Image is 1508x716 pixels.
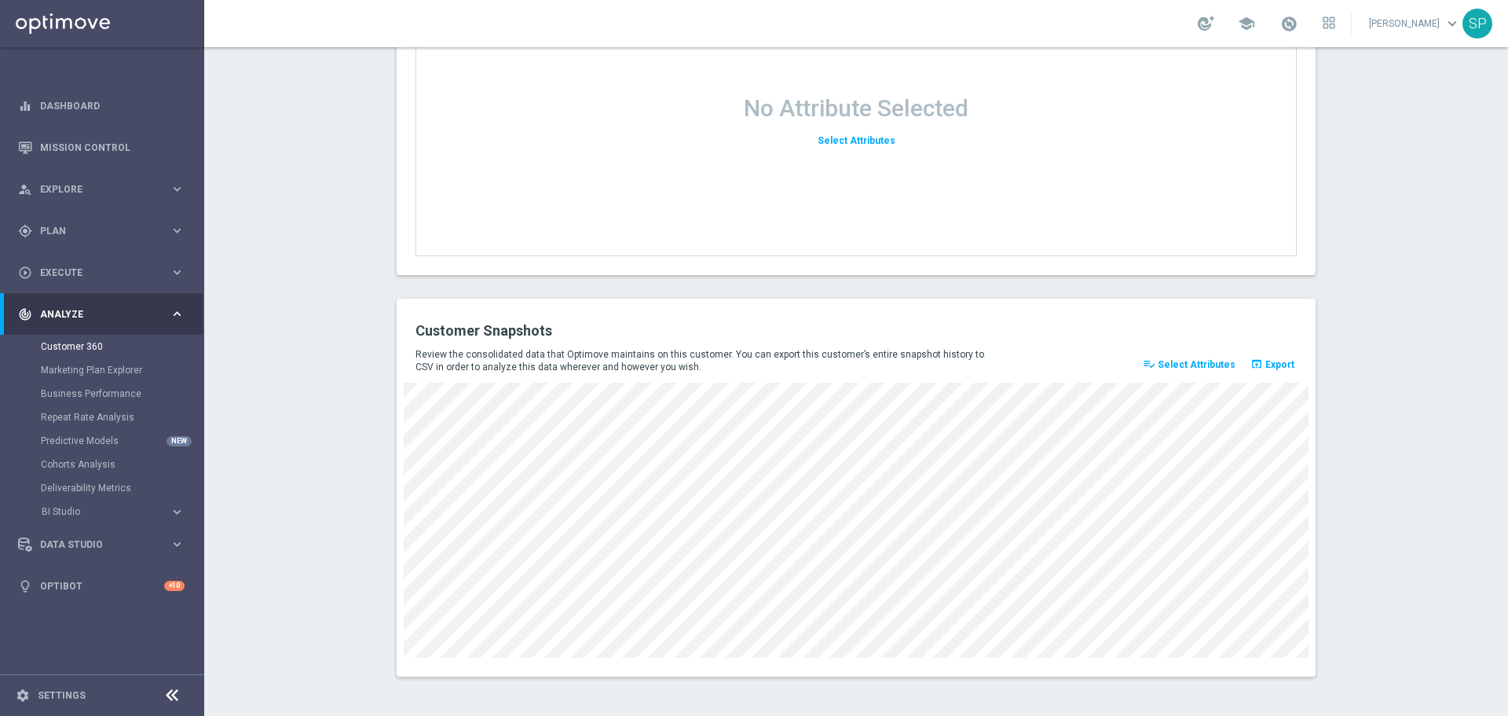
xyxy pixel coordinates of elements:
[18,579,32,593] i: lightbulb
[170,537,185,552] i: keyboard_arrow_right
[170,265,185,280] i: keyboard_arrow_right
[41,382,203,406] div: Business Performance
[41,482,163,494] a: Deliverability Metrics
[170,505,185,520] i: keyboard_arrow_right
[1143,358,1155,370] i: playlist_add_check
[17,580,185,593] button: lightbulb Optibot +10
[41,453,203,476] div: Cohorts Analysis
[41,505,185,518] button: BI Studio keyboard_arrow_right
[41,429,203,453] div: Predictive Models
[40,540,170,549] span: Data Studio
[41,358,203,382] div: Marketing Plan Explorer
[42,507,154,516] span: BI Studio
[40,226,170,236] span: Plan
[18,224,170,238] div: Plan
[38,691,86,700] a: Settings
[170,182,185,196] i: keyboard_arrow_right
[40,185,170,194] span: Explore
[18,538,170,552] div: Data Studio
[18,182,32,196] i: person_search
[815,130,898,152] button: Select Attributes
[40,268,170,277] span: Execute
[17,183,185,196] button: person_search Explore keyboard_arrow_right
[16,688,30,703] i: settings
[1265,359,1294,370] span: Export
[18,224,32,238] i: gps_fixed
[170,223,185,238] i: keyboard_arrow_right
[40,565,164,607] a: Optibot
[41,458,163,471] a: Cohorts Analysis
[1238,15,1255,32] span: school
[41,411,163,424] a: Repeat Rate Analysis
[18,85,185,127] div: Dashboard
[18,99,32,113] i: equalizer
[40,85,185,127] a: Dashboard
[40,310,170,319] span: Analyze
[1140,354,1238,376] button: playlist_add_check Select Attributes
[41,387,163,400] a: Business Performance
[41,335,203,358] div: Customer 360
[41,500,203,523] div: BI Studio
[1250,358,1263,370] i: open_in_browser
[18,182,170,196] div: Explore
[17,308,185,321] button: track_changes Analyze keyboard_arrow_right
[17,538,185,551] button: Data Studio keyboard_arrow_right
[41,340,163,353] a: Customer 360
[40,127,185,168] a: Mission Control
[1462,9,1492,39] div: SP
[41,364,163,376] a: Marketing Plan Explorer
[17,225,185,237] button: gps_fixed Plan keyboard_arrow_right
[41,406,203,429] div: Repeat Rate Analysis
[744,94,968,123] h1: No Attribute Selected
[17,141,185,154] button: Mission Control
[164,581,185,591] div: +10
[170,307,185,321] i: keyboard_arrow_right
[41,476,203,500] div: Deliverability Metrics
[42,507,170,516] div: BI Studio
[18,266,32,280] i: play_circle_outline
[818,135,895,146] span: Select Attributes
[167,436,192,446] div: NEW
[415,348,995,373] p: Review the consolidated data that Optimove maintains on this customer. You can export this custom...
[1367,12,1462,35] a: [PERSON_NAME]keyboard_arrow_down
[1248,354,1297,376] button: open_in_browser Export
[415,321,844,340] h2: Customer Snapshots
[1444,15,1461,32] span: keyboard_arrow_down
[17,100,185,112] button: equalizer Dashboard
[17,266,185,279] button: play_circle_outline Execute keyboard_arrow_right
[18,307,32,321] i: track_changes
[18,266,170,280] div: Execute
[18,565,185,607] div: Optibot
[41,435,163,447] a: Predictive Models
[1158,359,1235,370] span: Select Attributes
[18,307,170,321] div: Analyze
[18,127,185,168] div: Mission Control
